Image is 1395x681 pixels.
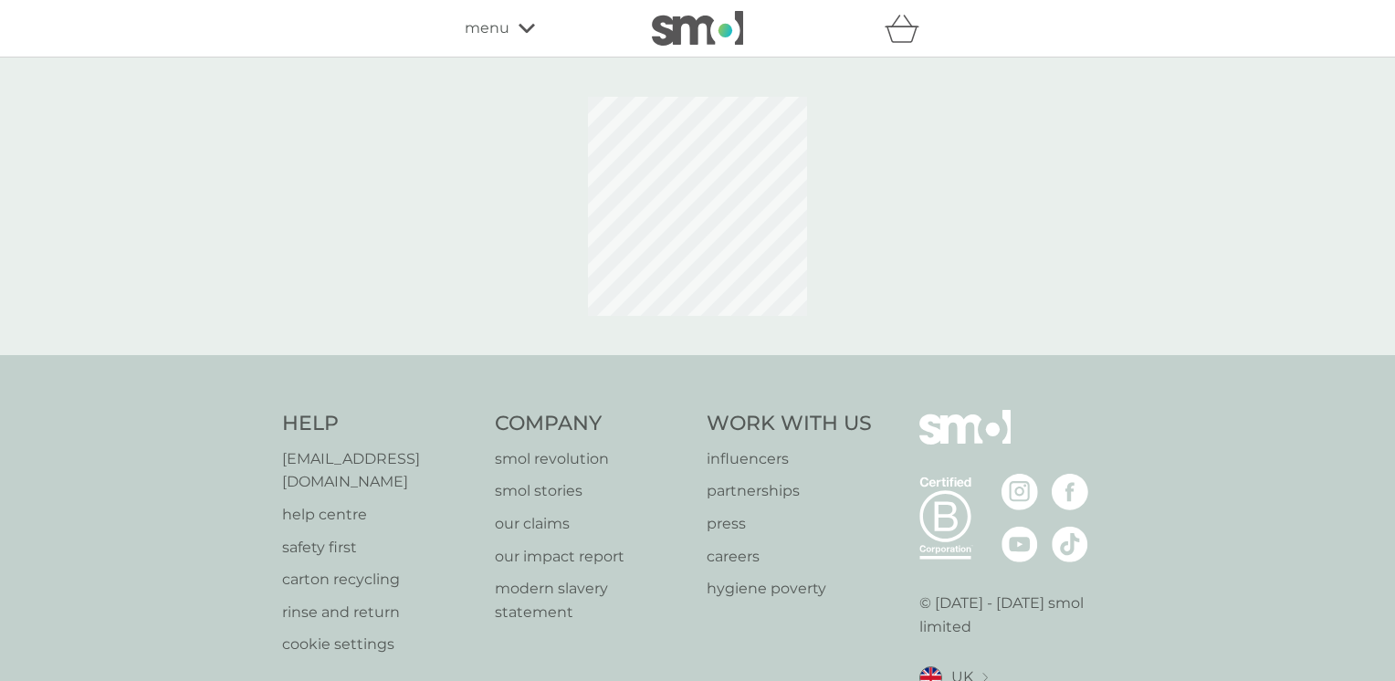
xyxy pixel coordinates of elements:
[1002,474,1038,510] img: visit the smol Instagram page
[1052,474,1088,510] img: visit the smol Facebook page
[707,447,872,471] a: influencers
[282,447,477,494] a: [EMAIL_ADDRESS][DOMAIN_NAME]
[495,577,689,623] a: modern slavery statement
[495,545,689,569] a: our impact report
[495,512,689,536] a: our claims
[282,633,477,656] a: cookie settings
[495,410,689,438] h4: Company
[885,10,930,47] div: basket
[282,410,477,438] h4: Help
[282,536,477,560] a: safety first
[282,503,477,527] a: help centre
[282,601,477,624] a: rinse and return
[1002,526,1038,562] img: visit the smol Youtube page
[707,512,872,536] a: press
[707,479,872,503] a: partnerships
[495,479,689,503] a: smol stories
[919,410,1011,472] img: smol
[707,545,872,569] a: careers
[919,592,1114,638] p: © [DATE] - [DATE] smol limited
[282,568,477,592] a: carton recycling
[707,410,872,438] h4: Work With Us
[652,11,743,46] img: smol
[707,577,872,601] a: hygiene poverty
[465,16,509,40] span: menu
[1052,526,1088,562] img: visit the smol Tiktok page
[495,447,689,471] a: smol revolution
